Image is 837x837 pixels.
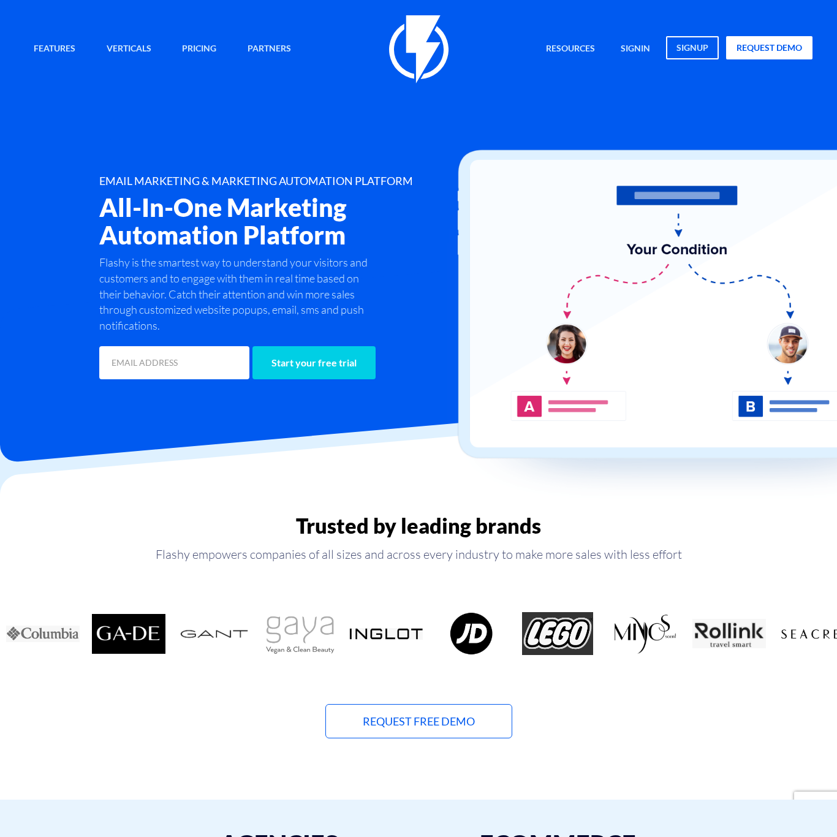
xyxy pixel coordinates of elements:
a: Verticals [97,36,161,62]
div: 8 / 18 [429,612,515,655]
div: 5 / 18 [172,612,257,655]
h1: EMAIL MARKETING & MARKETING AUTOMATION PLATFORM [99,175,475,187]
div: 10 / 18 [600,612,686,655]
p: Flashy is the smartest way to understand your visitors and customers and to engage with them in r... [99,255,376,334]
a: signin [612,36,659,62]
a: Pricing [173,36,225,62]
a: Partners [238,36,300,62]
a: Request Free Demo [325,704,512,738]
input: EMAIL ADDRESS [99,346,249,379]
a: Resources [537,36,604,62]
a: Features [25,36,85,62]
h2: All-In-One Marketing Automation Platform [99,194,475,249]
a: request demo [726,36,812,59]
div: 4 / 18 [86,612,172,655]
input: Start your free trial [252,346,376,379]
a: signup [666,36,719,59]
div: 7 / 18 [343,612,429,655]
div: 11 / 18 [686,612,772,655]
div: 9 / 18 [515,612,600,655]
div: 6 / 18 [257,612,343,655]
